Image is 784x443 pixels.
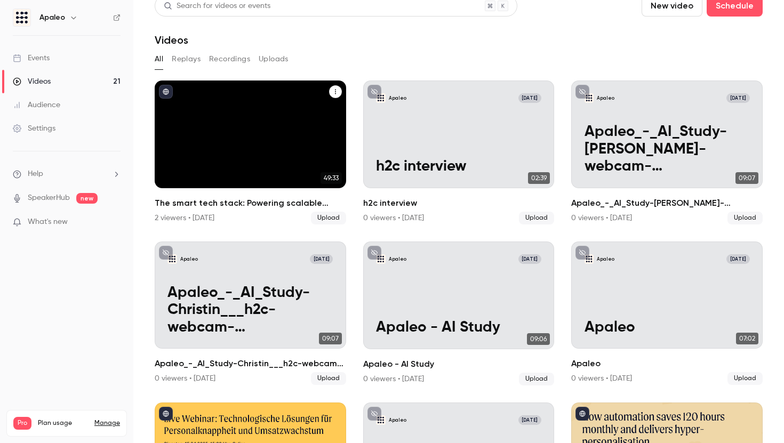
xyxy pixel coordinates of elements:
button: published [159,85,173,99]
button: published [575,407,589,421]
h2: The smart tech stack: Powering scalable short-term rentals AJL/Guestway/Smartness [155,197,346,210]
button: Replays [172,51,201,68]
div: 0 viewers • [DATE] [571,373,632,384]
span: Upload [519,373,554,385]
p: Apaleo_-_AI_Study-[PERSON_NAME]-webcam-00h_00m_00s_361ms-StreamYard [585,123,750,175]
h2: Apaleo [571,357,763,370]
span: 02:39 [528,172,550,184]
img: Apaleo [13,9,30,26]
p: Apaleo [389,95,406,101]
button: Uploads [259,51,289,68]
p: Apaleo [389,417,406,423]
p: Apaleo [180,256,198,262]
button: unpublished [367,407,381,421]
p: Apaleo [389,256,406,262]
span: Pro [13,417,31,430]
a: Manage [94,419,120,428]
p: Apaleo [597,95,614,101]
li: The smart tech stack: Powering scalable short-term rentals AJL/Guestway/Smartness [155,80,346,224]
h2: Apaleo - AI Study [363,358,555,370]
p: Apaleo [585,319,750,336]
div: 0 viewers • [DATE] [363,374,424,384]
p: Apaleo_-_AI_Study-Christin___h2c-webcam-00h_00m_00s_631ms-StreamYard [167,284,333,336]
span: 09:07 [319,333,342,344]
li: Apaleo [571,241,763,385]
a: ApaleoApaleo[DATE]Apaleo07:02Apaleo0 viewers • [DATE]Upload [571,241,763,385]
h2: Apaleo_-_AI_Study-Christin___h2c-webcam-00h_00m_00s_631ms-StreamYard [155,357,346,370]
span: Upload [727,372,763,385]
div: 0 viewers • [DATE] [363,213,424,223]
li: h2c interview [363,80,555,224]
div: Audience [13,100,60,110]
span: [DATE] [518,415,542,425]
p: Apaleo - AI Study [376,319,541,336]
a: SpeakerHub [28,192,70,204]
button: unpublished [367,246,381,260]
h2: Apaleo_-_AI_Study-[PERSON_NAME]-webcam-00h_00m_00s_361ms-StreamYard [571,197,763,210]
span: 09:07 [735,172,758,184]
li: Apaleo_-_AI_Study-Philip___Apaleo-webcam-00h_00m_00s_361ms-StreamYard [571,80,763,224]
button: unpublished [159,246,173,260]
button: All [155,51,163,68]
span: Help [28,168,43,180]
p: Apaleo [597,256,614,262]
span: Upload [311,372,346,385]
span: Upload [519,212,554,224]
span: [DATE] [518,93,542,103]
a: Apaleo_-_AI_Study-Christin___h2c-webcam-00h_00m_00s_631ms-StreamYardApaleo[DATE]Apaleo_-_AI_Study... [155,241,346,385]
span: [DATE] [726,254,750,264]
a: 49:33The smart tech stack: Powering scalable short-term rentals AJL/Guestway/Smartness2 viewers •... [155,80,346,224]
button: unpublished [367,85,381,99]
div: 0 viewers • [DATE] [571,213,632,223]
a: h2c interview Apaleo[DATE]h2c interview02:39h2c interview0 viewers • [DATE]Upload [363,80,555,224]
span: Upload [311,212,346,224]
div: Search for videos or events [164,1,270,12]
li: Apaleo_-_AI_Study-Christin___h2c-webcam-00h_00m_00s_631ms-StreamYard [155,241,346,385]
span: [DATE] [518,254,542,264]
a: Apaleo - AI StudyApaleo[DATE]Apaleo - AI Study09:06Apaleo - AI Study0 viewers • [DATE]Upload [363,241,555,385]
span: 09:06 [527,333,550,345]
button: Recordings [209,51,250,68]
span: Upload [727,212,763,224]
button: published [159,407,173,421]
span: 49:33 [321,172,342,184]
h6: Apaleo [39,12,65,23]
span: new [76,193,98,204]
li: help-dropdown-opener [13,168,121,180]
div: 2 viewers • [DATE] [155,213,214,223]
div: 0 viewers • [DATE] [155,373,215,384]
span: [DATE] [726,93,750,103]
button: unpublished [575,85,589,99]
span: [DATE] [310,254,333,264]
span: Plan usage [38,419,88,428]
div: Settings [13,123,55,134]
a: Apaleo_-_AI_Study-Philip___Apaleo-webcam-00h_00m_00s_361ms-StreamYardApaleo[DATE]Apaleo_-_AI_Stud... [571,80,763,224]
span: 07:02 [736,333,758,344]
span: What's new [28,216,68,228]
h2: h2c interview [363,197,555,210]
div: Events [13,53,50,63]
button: unpublished [575,246,589,260]
iframe: Noticeable Trigger [108,218,121,227]
li: Apaleo - AI Study [363,241,555,385]
p: h2c interview [376,158,541,175]
div: Videos [13,76,51,87]
h1: Videos [155,34,188,46]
